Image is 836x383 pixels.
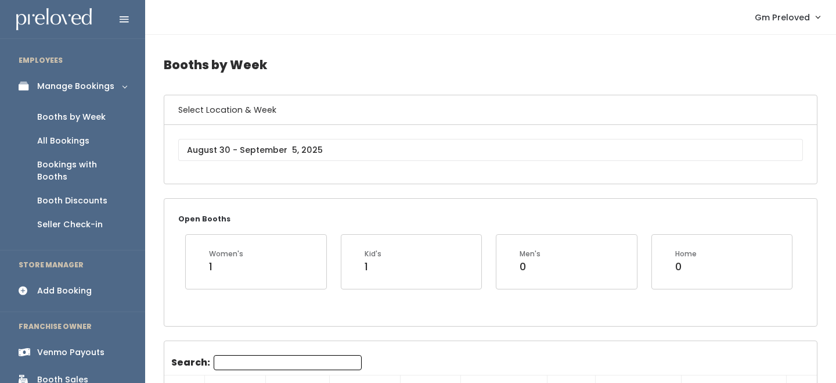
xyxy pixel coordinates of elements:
div: 0 [675,259,697,274]
h6: Select Location & Week [164,95,817,125]
div: Women's [209,249,243,259]
div: Men's [520,249,540,259]
a: Gm Preloved [743,5,831,30]
div: 0 [520,259,540,274]
div: Booth Discounts [37,195,107,207]
div: Booths by Week [37,111,106,123]
div: 1 [365,259,381,274]
input: August 30 - September 5, 2025 [178,139,803,161]
h4: Booths by Week [164,49,817,81]
div: Manage Bookings [37,80,114,92]
span: Gm Preloved [755,11,810,24]
div: Kid's [365,249,381,259]
div: Home [675,249,697,259]
div: Add Booking [37,285,92,297]
input: Search: [214,355,362,370]
div: Seller Check-in [37,219,103,231]
div: Venmo Payouts [37,346,105,359]
div: Bookings with Booths [37,159,127,183]
label: Search: [171,355,362,370]
div: All Bookings [37,135,89,147]
img: preloved logo [16,8,92,31]
div: 1 [209,259,243,274]
small: Open Booths [178,214,230,224]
